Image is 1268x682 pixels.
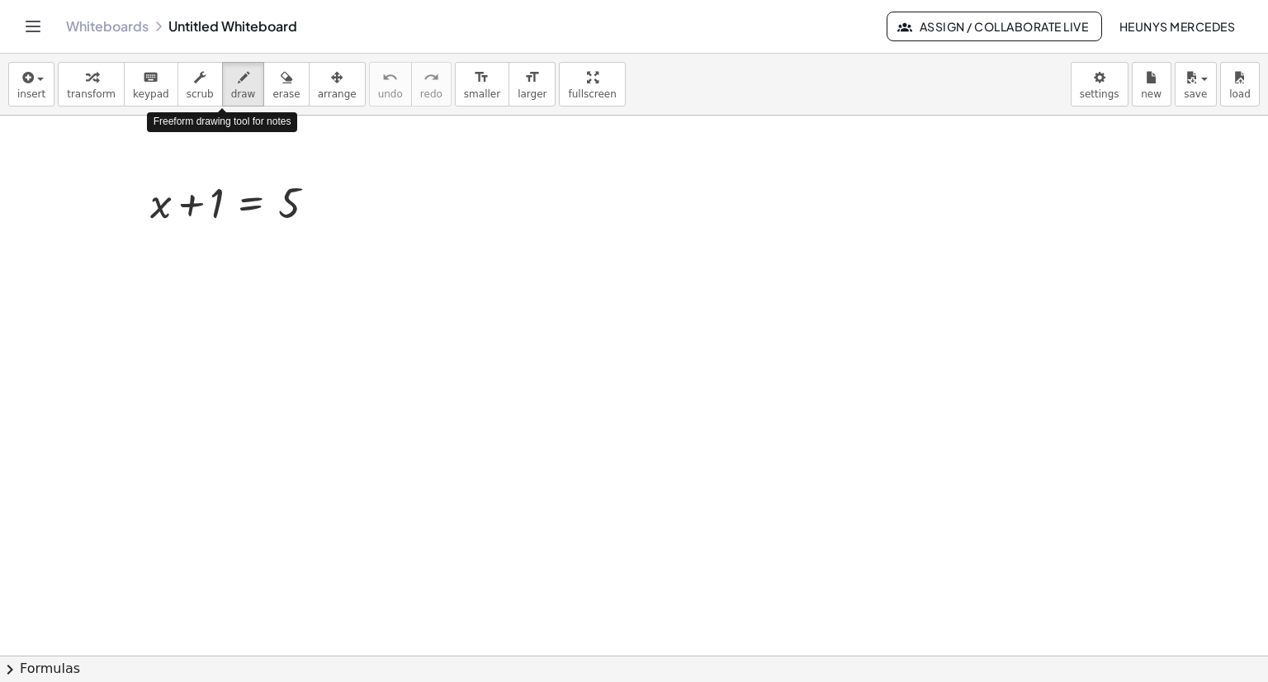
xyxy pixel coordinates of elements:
span: smaller [464,88,500,100]
button: erase [263,62,309,107]
span: new [1141,88,1162,100]
div: Freeform drawing tool for notes [147,112,298,131]
a: Whiteboards [66,18,149,35]
button: undoundo [369,62,412,107]
button: load [1220,62,1260,107]
span: keypad [133,88,169,100]
button: Toggle navigation [20,13,46,40]
button: fullscreen [559,62,625,107]
i: undo [382,68,398,88]
button: format_sizesmaller [455,62,509,107]
button: Assign / Collaborate Live [887,12,1102,41]
span: heunys mercedes [1119,19,1235,34]
span: fullscreen [568,88,616,100]
span: load [1229,88,1251,100]
span: undo [378,88,403,100]
span: save [1184,88,1207,100]
span: transform [67,88,116,100]
button: insert [8,62,54,107]
button: settings [1071,62,1128,107]
span: insert [17,88,45,100]
span: larger [518,88,546,100]
i: format_size [474,68,490,88]
button: transform [58,62,125,107]
span: erase [272,88,300,100]
span: redo [420,88,442,100]
button: new [1132,62,1171,107]
button: keyboardkeypad [124,62,178,107]
span: draw [231,88,256,100]
button: heunys mercedes [1105,12,1248,41]
button: save [1175,62,1217,107]
button: redoredo [411,62,452,107]
span: settings [1080,88,1119,100]
i: keyboard [143,68,158,88]
i: format_size [524,68,540,88]
button: scrub [177,62,223,107]
span: arrange [318,88,357,100]
button: draw [222,62,265,107]
span: scrub [187,88,214,100]
i: redo [423,68,439,88]
button: format_sizelarger [509,62,556,107]
button: arrange [309,62,366,107]
span: Assign / Collaborate Live [901,19,1088,34]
